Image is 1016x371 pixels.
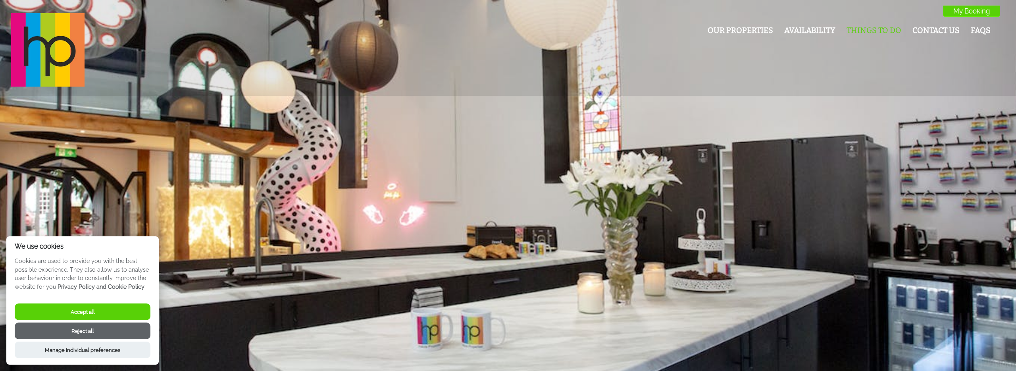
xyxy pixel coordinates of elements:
a: My Booking [943,6,1000,17]
button: Accept all [15,303,150,320]
h2: We use cookies [6,243,159,250]
a: Availability [784,26,835,35]
p: Cookies are used to provide you with the best possible experience. They also allow us to analyse ... [6,257,159,297]
button: Reject all [15,323,150,339]
a: Privacy Policy and Cookie Policy [58,283,144,290]
a: FAQs [971,26,991,35]
img: Halula Properties [11,13,85,87]
a: Things To Do [847,26,901,35]
button: Manage Individual preferences [15,342,150,358]
a: Our Properties [708,26,773,35]
a: Contact Us [912,26,960,35]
